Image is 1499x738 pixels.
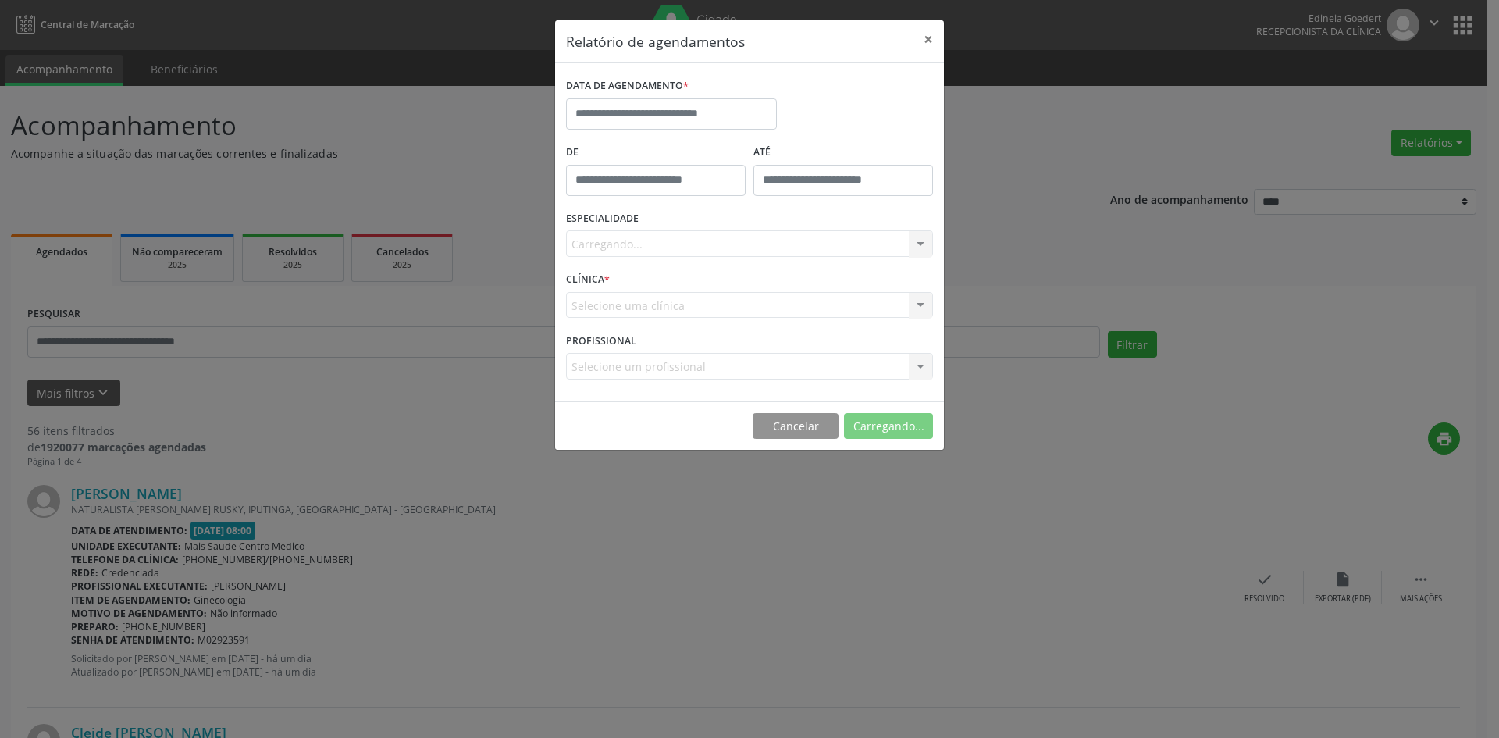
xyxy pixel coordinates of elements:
label: CLÍNICA [566,268,610,292]
label: ATÉ [753,141,933,165]
button: Close [913,20,944,59]
label: ESPECIALIDADE [566,207,639,231]
label: DATA DE AGENDAMENTO [566,74,689,98]
button: Carregando... [844,413,933,440]
h5: Relatório de agendamentos [566,31,745,52]
label: De [566,141,746,165]
label: PROFISSIONAL [566,329,636,353]
button: Cancelar [753,413,839,440]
